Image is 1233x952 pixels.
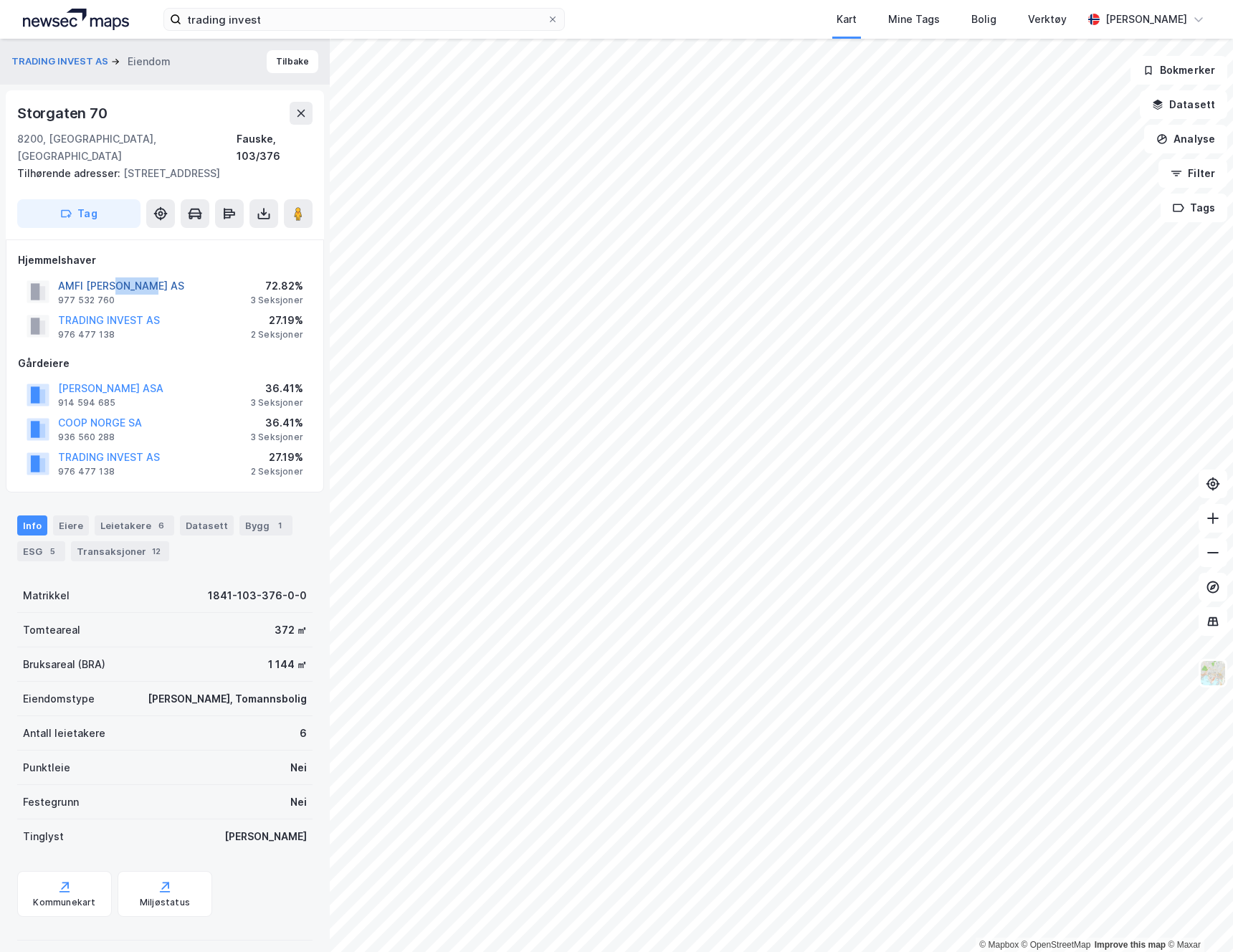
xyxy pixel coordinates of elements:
[17,102,110,125] div: Storgaten 70
[95,515,174,535] div: Leietakere
[268,656,307,673] div: 1 144 ㎡
[154,518,168,533] div: 6
[23,828,64,845] div: Tinglyst
[888,11,940,28] div: Mine Tags
[58,397,115,409] div: 914 594 685
[17,130,237,165] div: 8200, [GEOGRAPHIC_DATA], [GEOGRAPHIC_DATA]
[251,466,303,477] div: 2 Seksjoner
[17,199,141,228] button: Tag
[837,11,857,28] div: Kart
[58,329,115,341] div: 976 477 138
[250,277,303,295] div: 72.82%
[251,312,303,329] div: 27.19%
[224,828,307,845] div: [PERSON_NAME]
[53,515,89,535] div: Eiere
[181,9,547,30] input: Søk på adresse, matrikkel, gårdeiere, leietakere eller personer
[250,397,303,409] div: 3 Seksjoner
[128,53,171,70] div: Eiendom
[58,432,115,443] div: 936 560 288
[250,414,303,432] div: 36.41%
[290,794,307,811] div: Nei
[140,897,190,908] div: Miljøstatus
[290,759,307,776] div: Nei
[23,656,105,673] div: Bruksareal (BRA)
[250,380,303,397] div: 36.41%
[1022,940,1091,950] a: OpenStreetMap
[18,252,312,269] div: Hjemmelshaver
[23,690,95,708] div: Eiendomstype
[23,725,105,742] div: Antall leietakere
[1105,11,1187,28] div: [PERSON_NAME]
[208,587,307,604] div: 1841-103-376-0-0
[11,54,111,69] button: TRADING INVEST AS
[1199,660,1227,687] img: Z
[272,518,287,533] div: 1
[148,690,307,708] div: [PERSON_NAME], Tomannsbolig
[971,11,996,28] div: Bolig
[149,544,163,558] div: 12
[45,544,59,558] div: 5
[71,541,169,561] div: Transaksjoner
[23,9,129,30] img: logo.a4113a55bc3d86da70a041830d287a7e.svg
[1144,125,1227,153] button: Analyse
[180,515,234,535] div: Datasett
[267,50,318,73] button: Tilbake
[17,167,123,179] span: Tilhørende adresser:
[17,541,65,561] div: ESG
[250,295,303,306] div: 3 Seksjoner
[23,759,70,776] div: Punktleie
[1161,883,1233,952] div: Kontrollprogram for chat
[1028,11,1067,28] div: Verktøy
[23,794,79,811] div: Festegrunn
[239,515,292,535] div: Bygg
[1158,159,1227,188] button: Filter
[237,130,313,165] div: Fauske, 103/376
[300,725,307,742] div: 6
[23,622,80,639] div: Tomteareal
[1161,194,1227,222] button: Tags
[33,897,95,908] div: Kommunekart
[58,466,115,477] div: 976 477 138
[251,329,303,341] div: 2 Seksjoner
[1161,883,1233,952] iframe: Chat Widget
[1140,90,1227,119] button: Datasett
[251,449,303,466] div: 27.19%
[17,165,301,182] div: [STREET_ADDRESS]
[58,295,115,306] div: 977 532 760
[23,587,70,604] div: Matrikkel
[275,622,307,639] div: 372 ㎡
[1130,56,1227,85] button: Bokmerker
[979,940,1019,950] a: Mapbox
[18,355,312,372] div: Gårdeiere
[17,515,47,535] div: Info
[1095,940,1166,950] a: Improve this map
[250,432,303,443] div: 3 Seksjoner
